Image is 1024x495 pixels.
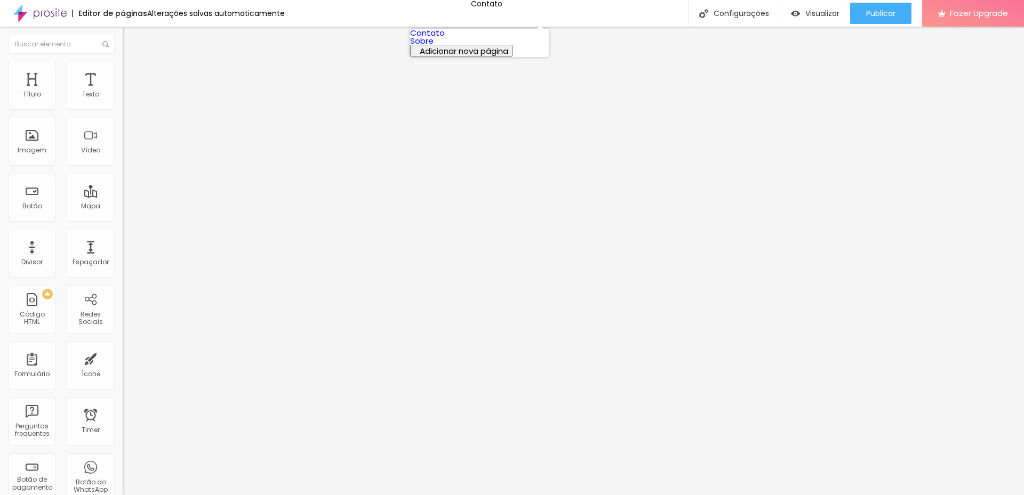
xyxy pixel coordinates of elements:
[791,9,800,18] img: view-1.svg
[81,202,100,210] div: Mapa
[69,311,111,326] div: Redes Sociais
[8,35,115,54] input: Buscar elemento
[866,9,895,18] span: Publicar
[850,3,911,24] button: Publicar
[72,10,147,17] div: Editor de páginas
[73,258,109,266] div: Espaçador
[82,91,99,98] div: Texto
[410,35,434,46] a: Sobre
[23,91,41,98] div: Título
[21,258,43,266] div: Divisor
[780,3,850,24] button: Visualizar
[81,147,100,154] div: Vídeo
[82,426,100,434] div: Timer
[805,9,839,18] span: Visualizar
[11,311,53,326] div: Código HTML
[410,45,513,57] button: Adicionar nova página
[11,423,53,438] div: Perguntas frequentes
[18,147,46,154] div: Imagem
[420,45,508,56] span: Adicionar nova página
[69,478,111,494] div: Botão do WhatsApp
[699,9,708,18] img: Icone
[14,370,50,378] div: Formulário
[123,27,1024,495] iframe: Editor
[22,202,42,210] div: Botão
[147,10,285,17] div: Alterações salvas automaticamente
[82,370,100,378] div: Ícone
[410,27,445,38] a: Contato
[11,476,53,491] div: Botão de pagamento
[102,41,109,47] img: Icone
[950,9,1008,18] span: Fazer Upgrade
